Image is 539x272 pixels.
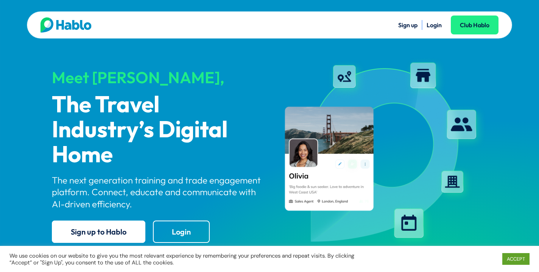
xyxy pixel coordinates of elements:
[276,56,487,249] img: hablo-profile-image
[52,69,263,86] div: Meet [PERSON_NAME],
[451,16,498,34] a: Club Hablo
[502,253,530,265] a: ACCEPT
[427,21,442,29] a: Login
[52,221,145,243] a: Sign up to Hablo
[52,93,263,168] p: The Travel Industry’s Digital Home
[52,174,263,210] p: The next generation training and trade engagement platform. Connect, educate and communicate with...
[9,252,374,266] div: We use cookies on our website to give you the most relevant experience by remembering your prefer...
[41,17,92,33] img: Hablo logo main 2
[398,21,417,29] a: Sign up
[153,221,210,243] a: Login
